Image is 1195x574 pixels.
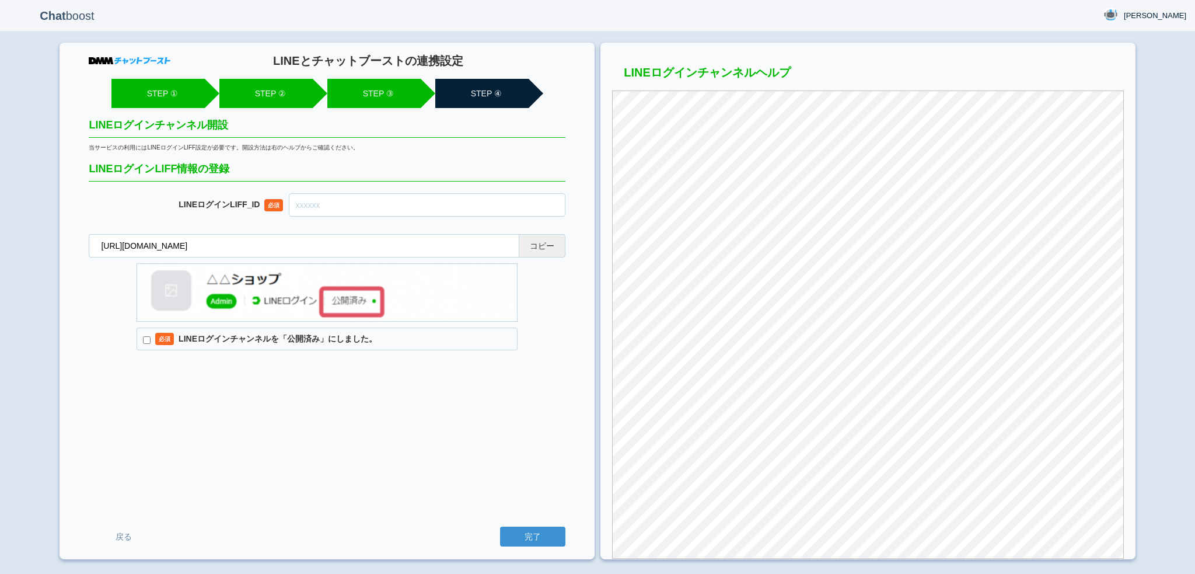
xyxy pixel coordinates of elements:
span: [PERSON_NAME] [1124,10,1186,22]
div: 当サービスの利用にはLINEログインLIFF設定が必要です。開設方法は右のヘルプからご確認ください。 [89,144,565,152]
h2: LINEログインLIFF情報の登録 [89,163,565,182]
input: xxxxxx [289,193,565,217]
dt: LINEログインLIFF_ID [89,200,289,210]
li: STEP ① [111,79,205,108]
li: STEP ③ [327,79,421,108]
input: 必須LINEログインチャンネルを「公開済み」にしました。 [143,336,151,344]
span: 必須 [264,199,283,211]
b: Chat [40,9,65,22]
a: 戻る [89,526,159,548]
input: 完了 [500,527,565,547]
li: STEP ② [219,79,313,108]
h3: LINEログインチャンネルヘルプ [612,66,1123,85]
button: コピー [519,234,565,258]
h1: LINEとチャットブーストの連携設定 [170,54,565,67]
label: LINEログインチャンネルを「公開済み」にしました。 [137,328,518,351]
img: LINEログインチャンネル情報の登録確認 [137,263,518,322]
h2: LINEログインチャンネル開設 [89,120,565,138]
span: 必須 [155,333,174,345]
p: boost [9,1,125,30]
li: STEP ④ [435,79,529,108]
img: User Image [1103,8,1118,22]
img: DMMチャットブースト [89,57,170,64]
